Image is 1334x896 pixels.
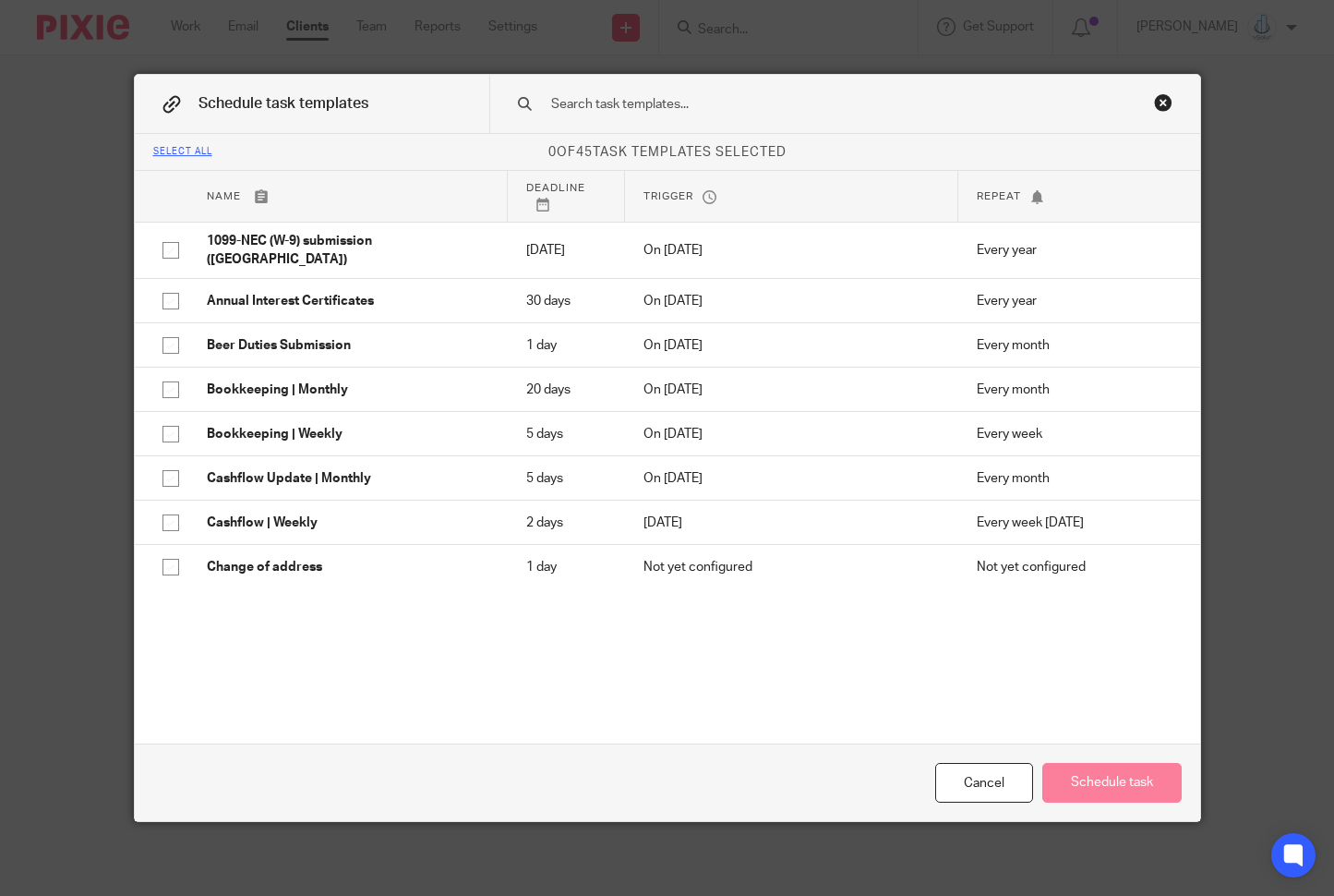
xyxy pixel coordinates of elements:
p: 5 days [526,425,607,443]
p: 1 day [526,558,607,576]
p: 2 days [526,514,607,532]
p: Every week [DATE] [977,514,1172,532]
span: Schedule task templates [198,96,368,111]
div: Select all [153,147,212,158]
p: Bookkeeping | Weekly [207,425,489,443]
p: Every month [977,336,1172,355]
p: Not yet configured [643,558,940,576]
div: Close this dialog window [1154,93,1172,112]
p: Every month [977,381,1172,399]
p: Cashflow | Weekly [207,514,489,532]
p: Repeat [977,188,1172,204]
p: 5 days [526,469,607,488]
p: Annual Interest Certificates [207,292,489,310]
p: On [DATE] [643,336,940,355]
button: Schedule task [1042,763,1182,803]
p: Cashflow Update | Monthly [207,469,489,488]
p: Deadline [526,180,606,212]
p: 20 days [526,381,607,399]
p: Every year [977,292,1172,310]
span: 0 [548,146,557,159]
p: Every week [977,425,1172,443]
span: 45 [576,146,593,159]
p: [DATE] [526,241,607,260]
p: Trigger [643,188,939,204]
p: On [DATE] [643,292,940,310]
p: On [DATE] [643,425,940,443]
p: Change of address [207,558,489,576]
p: Beer Duties Submission [207,336,489,355]
p: 30 days [526,292,607,310]
div: Cancel [935,763,1033,803]
span: Name [207,191,241,201]
p: On [DATE] [643,469,940,488]
p: Every month [977,469,1172,488]
p: On [DATE] [643,381,940,399]
input: Search task templates... [549,94,1094,115]
p: [DATE] [643,514,940,532]
p: On [DATE] [643,241,940,260]
p: 1099-NEC (W-9) submission ([GEOGRAPHIC_DATA]) [207,232,489,270]
p: of task templates selected [135,143,1200,162]
p: Not yet configured [977,558,1172,576]
p: Bookkeeping | Monthly [207,381,489,399]
p: Every year [977,241,1172,260]
p: 1 day [526,336,607,355]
